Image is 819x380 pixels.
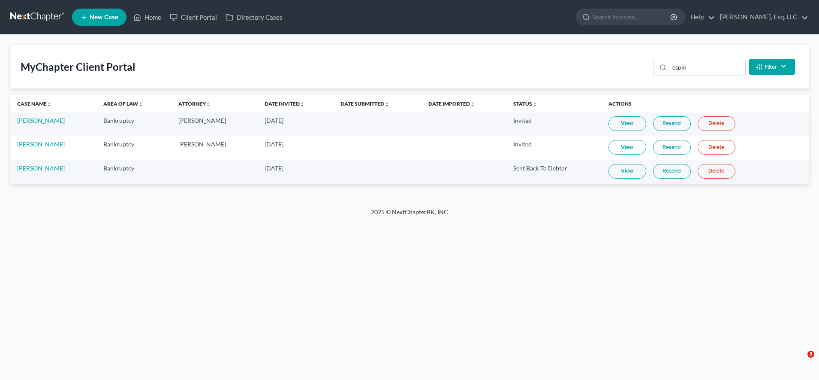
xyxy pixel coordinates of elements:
[300,102,305,107] i: unfold_more
[17,164,65,172] a: [PERSON_NAME]
[384,102,389,107] i: unfold_more
[265,164,283,172] span: [DATE]
[178,100,211,107] a: Attorneyunfold_more
[265,117,283,124] span: [DATE]
[608,164,646,179] a: View
[602,95,809,112] th: Actions
[221,9,287,25] a: Directory Cases
[129,9,166,25] a: Home
[513,100,537,107] a: Statusunfold_more
[265,100,305,107] a: Date Invitedunfold_more
[790,351,810,371] iframe: Intercom live chat
[138,102,143,107] i: unfold_more
[506,136,602,160] td: Invited
[807,351,814,358] span: 3
[593,9,671,25] input: Search by name...
[532,102,537,107] i: unfold_more
[265,140,283,148] span: [DATE]
[698,116,735,131] a: Delete
[669,59,745,76] input: Search...
[608,140,646,155] a: View
[96,112,172,136] td: Bankruptcy
[172,136,258,160] td: [PERSON_NAME]
[21,60,135,74] div: MyChapter Client Portal
[698,164,735,179] a: Delete
[96,136,172,160] td: Bankruptcy
[698,140,735,155] a: Delete
[653,164,691,179] a: Resend
[206,102,211,107] i: unfold_more
[90,14,118,21] span: New Case
[166,9,221,25] a: Client Portal
[17,140,65,148] a: [PERSON_NAME]
[428,100,475,107] a: Date Importedunfold_more
[716,9,808,25] a: [PERSON_NAME], Esq. LLC
[470,102,475,107] i: unfold_more
[17,117,65,124] a: [PERSON_NAME]
[340,100,389,107] a: Date Submittedunfold_more
[653,116,691,131] a: Resend
[506,112,602,136] td: Invited
[172,112,258,136] td: [PERSON_NAME]
[165,208,654,223] div: 2025 © NextChapterBK, INC
[506,160,602,184] td: Sent Back To Debtor
[653,140,691,155] a: Resend
[103,100,143,107] a: Area of Lawunfold_more
[749,59,795,75] button: Filter
[608,116,646,131] a: View
[96,160,172,184] td: Bankruptcy
[686,9,715,25] a: Help
[47,102,52,107] i: unfold_more
[17,100,52,107] a: Case Nameunfold_more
